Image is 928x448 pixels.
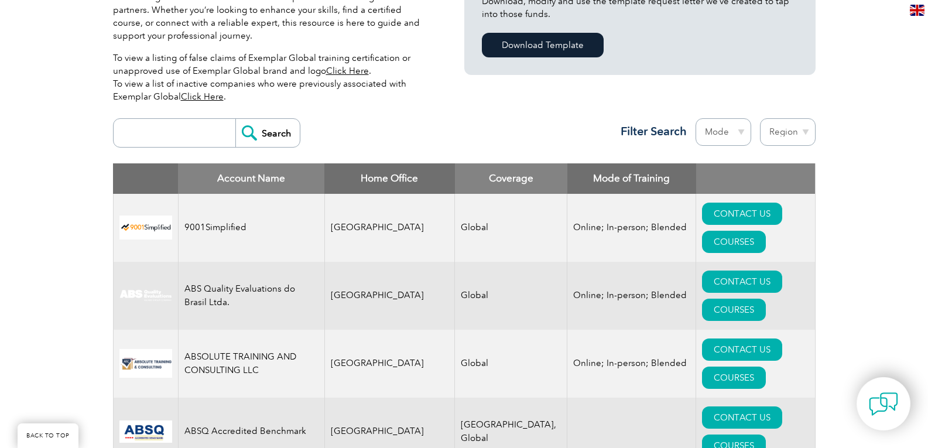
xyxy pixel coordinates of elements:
[178,330,324,398] td: ABSOLUTE TRAINING AND CONSULTING LLC
[567,330,696,398] td: Online; In-person; Blended
[702,299,766,321] a: COURSES
[181,91,224,102] a: Click Here
[455,262,567,330] td: Global
[324,194,455,262] td: [GEOGRAPHIC_DATA]
[119,349,172,378] img: 16e092f6-eadd-ed11-a7c6-00224814fd52-logo.png
[326,66,369,76] a: Click Here
[702,367,766,389] a: COURSES
[614,124,687,139] h3: Filter Search
[119,289,172,302] img: c92924ac-d9bc-ea11-a814-000d3a79823d-logo.jpg
[869,389,898,419] img: contact-chat.png
[455,194,567,262] td: Global
[455,330,567,398] td: Global
[567,163,696,194] th: Mode of Training: activate to sort column ascending
[324,262,455,330] td: [GEOGRAPHIC_DATA]
[178,262,324,330] td: ABS Quality Evaluations do Brasil Ltda.
[119,420,172,443] img: cc24547b-a6e0-e911-a812-000d3a795b83-logo.png
[702,231,766,253] a: COURSES
[455,163,567,194] th: Coverage: activate to sort column ascending
[702,406,782,429] a: CONTACT US
[567,194,696,262] td: Online; In-person; Blended
[113,52,429,103] p: To view a listing of false claims of Exemplar Global training certification or unapproved use of ...
[910,5,924,16] img: en
[702,203,782,225] a: CONTACT US
[696,163,815,194] th: : activate to sort column ascending
[702,338,782,361] a: CONTACT US
[324,163,455,194] th: Home Office: activate to sort column ascending
[178,163,324,194] th: Account Name: activate to sort column descending
[18,423,78,448] a: BACK TO TOP
[482,33,604,57] a: Download Template
[324,330,455,398] td: [GEOGRAPHIC_DATA]
[178,194,324,262] td: 9001Simplified
[235,119,300,147] input: Search
[567,262,696,330] td: Online; In-person; Blended
[119,216,172,240] img: 37c9c059-616f-eb11-a812-002248153038-logo.png
[702,271,782,293] a: CONTACT US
